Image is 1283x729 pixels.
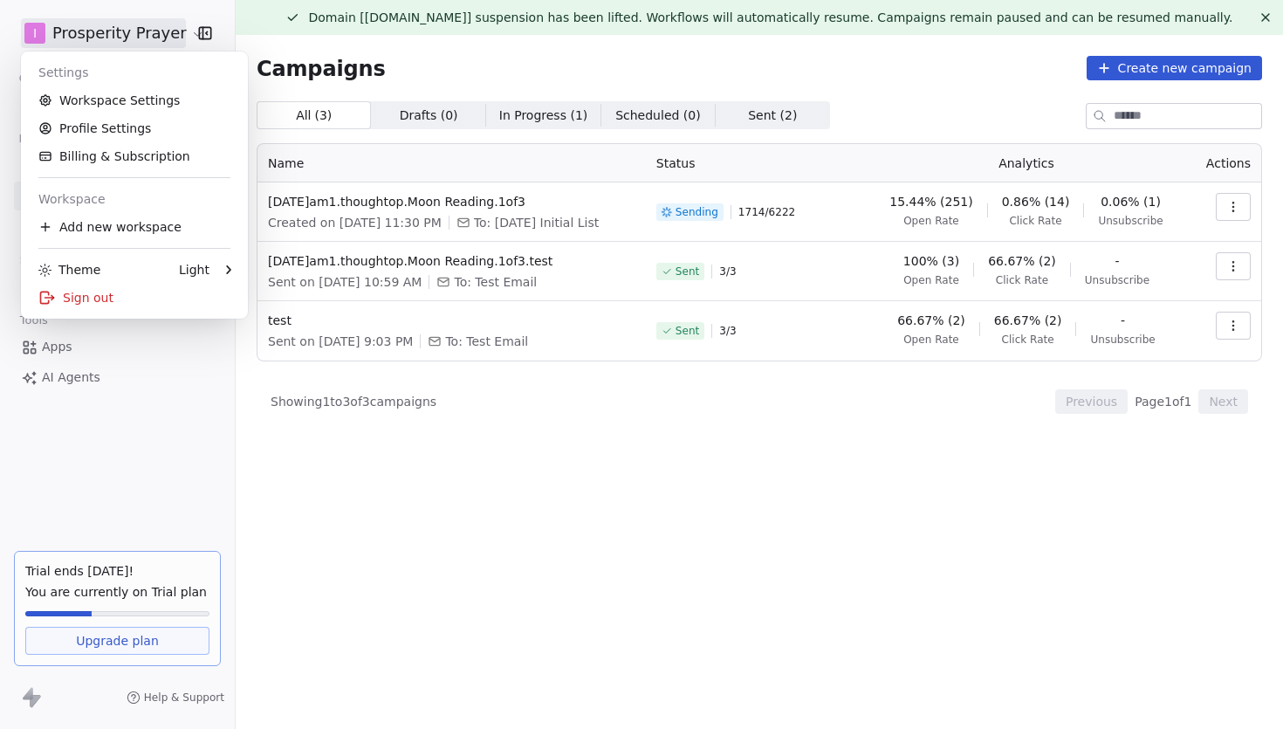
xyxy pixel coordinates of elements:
div: Light [179,261,209,279]
div: Theme [38,261,100,279]
div: Add new workspace [28,213,241,241]
a: Profile Settings [28,114,241,142]
div: Settings [28,58,241,86]
div: Workspace [28,185,241,213]
div: Sign out [28,284,241,312]
a: Billing & Subscription [28,142,241,170]
a: Workspace Settings [28,86,241,114]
